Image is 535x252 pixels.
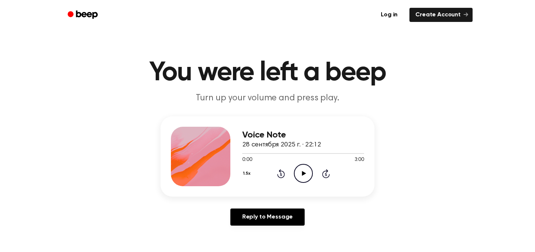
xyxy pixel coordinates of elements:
a: Create Account [409,8,473,22]
a: Reply to Message [230,209,305,226]
span: 0:00 [242,156,252,164]
span: 3:00 [354,156,364,164]
a: Beep [62,8,104,22]
button: 1.5x [242,167,253,180]
span: 28 сентября 2025 г. · 22:12 [242,142,321,148]
p: Turn up your volume and press play. [125,92,410,104]
h3: Voice Note [242,130,364,140]
h1: You were left a beep [77,59,458,86]
a: Log in [373,6,405,23]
